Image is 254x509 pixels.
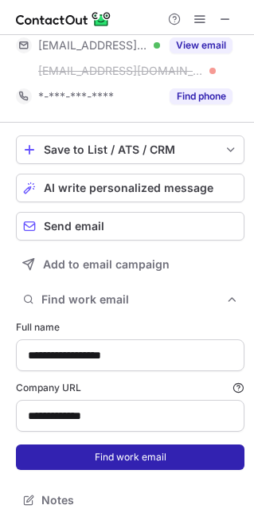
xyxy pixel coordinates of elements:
[38,64,204,78] span: [EMAIL_ADDRESS][DOMAIN_NAME]
[16,250,244,279] button: Add to email campaign
[41,493,238,507] span: Notes
[16,444,244,470] button: Find work email
[44,220,104,233] span: Send email
[170,37,233,53] button: Reveal Button
[43,258,170,271] span: Add to email campaign
[16,174,244,202] button: AI write personalized message
[41,292,225,307] span: Find work email
[44,182,213,194] span: AI write personalized message
[38,38,148,53] span: [EMAIL_ADDRESS][DOMAIN_NAME]
[170,88,233,104] button: Reveal Button
[16,381,244,395] label: Company URL
[16,10,111,29] img: ContactOut v5.3.10
[16,288,244,311] button: Find work email
[16,212,244,241] button: Send email
[44,143,217,156] div: Save to List / ATS / CRM
[16,135,244,164] button: save-profile-one-click
[16,320,244,335] label: Full name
